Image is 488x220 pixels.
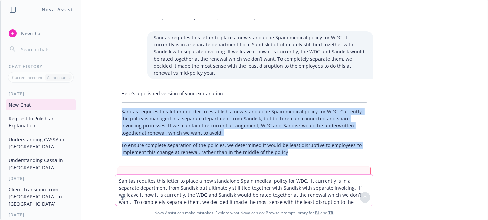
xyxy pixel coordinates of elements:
button: Understanding CASSA in [GEOGRAPHIC_DATA] [6,134,76,152]
button: Understanding Cassa in [GEOGRAPHIC_DATA] [6,155,76,173]
a: TR [329,210,334,216]
button: New Chat [6,99,76,110]
p: Sanitas requites this letter to place a new standalone Spain medical policy for WDC. It currently... [154,34,367,76]
div: Chat History [1,64,81,69]
div: [DATE] [1,91,81,97]
h1: Nova Assist [42,6,73,13]
span: refresh [342,173,359,180]
button: Request to Polish an Explanation [6,113,76,131]
span: New chat [20,30,42,37]
button: refresh [342,172,360,181]
a: BI [315,210,320,216]
input: Search chats [20,45,73,54]
p: Sanitas requires this letter in order to establish a new standalone Spain medical policy for WDC.... [122,108,367,136]
button: New chat [6,27,76,39]
div: [DATE] [1,176,81,181]
p: Current account [12,75,42,80]
span: Nova Assist can make mistakes. Explore what Nova can do: Browse prompt library for and [3,206,485,220]
p: Here’s a polished version of your explanation: [122,90,367,97]
p: All accounts [47,75,70,80]
p: To ensure complete separation of the policies, we determined it would be least disruptive to empl... [122,142,367,156]
span: Unable to connect. Please refresh the page or check your network connection. [132,173,308,180]
button: Client Transition from [GEOGRAPHIC_DATA] to [GEOGRAPHIC_DATA] [6,184,76,209]
div: [DATE] [1,212,81,218]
